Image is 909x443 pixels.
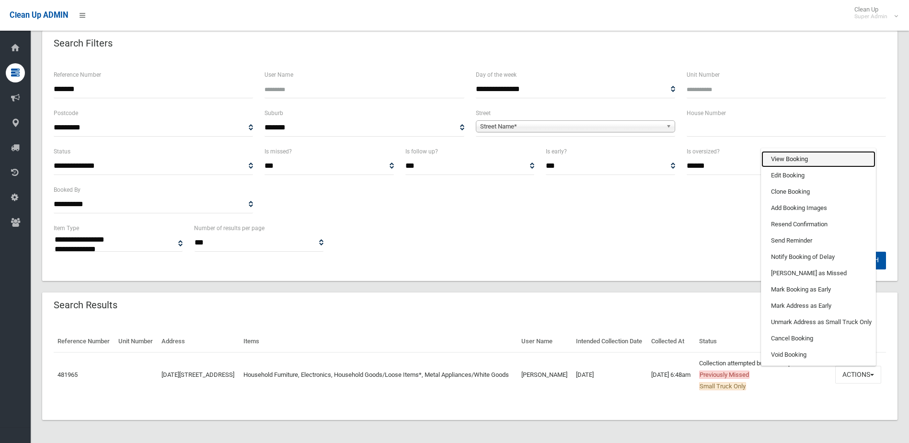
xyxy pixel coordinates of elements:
th: Intended Collection Date [572,331,647,352]
button: Actions [835,366,881,384]
label: Booked By [54,185,81,195]
a: Mark Booking as Early [761,281,875,298]
a: Void Booking [761,347,875,363]
label: Unit Number [687,70,720,80]
label: Item Type [54,223,79,233]
a: Resend Confirmation [761,216,875,233]
label: Status [54,146,70,157]
td: [PERSON_NAME] [518,352,572,397]
td: [DATE] [572,352,647,397]
a: Cancel Booking [761,330,875,347]
header: Search Results [42,296,129,315]
a: Clone Booking [761,184,875,200]
th: User Name [518,331,572,352]
label: Reference Number [54,70,101,80]
span: Street Name* [480,121,662,132]
td: [DATE] 6:48am [647,352,695,397]
th: Reference Number [54,331,115,352]
th: Address [158,331,240,352]
a: Add Booking Images [761,200,875,216]
th: Collected At [647,331,695,352]
a: Edit Booking [761,167,875,184]
label: Day of the week [476,70,517,80]
span: Clean Up ADMIN [10,11,68,20]
label: Is oversized? [687,146,720,157]
td: Collection attempted but driver reported issues [695,352,831,397]
span: Previously Missed [699,371,749,379]
a: 481965 [58,371,78,378]
label: Number of results per page [194,223,265,233]
a: Mark Address as Early [761,298,875,314]
span: Small Truck Only [699,382,746,390]
a: Notify Booking of Delay [761,249,875,265]
a: [DATE][STREET_ADDRESS] [161,371,234,378]
a: Unmark Address as Small Truck Only [761,314,875,330]
label: Street [476,108,491,118]
label: Is missed? [265,146,292,157]
label: User Name [265,70,293,80]
span: Clean Up [850,6,897,20]
th: Status [695,331,831,352]
a: View Booking [761,151,875,167]
header: Search Filters [42,34,124,53]
td: Household Furniture, Electronics, Household Goods/Loose Items*, Metal Appliances/White Goods [240,352,518,397]
label: Is early? [546,146,567,157]
label: Is follow up? [405,146,438,157]
label: Suburb [265,108,283,118]
label: Postcode [54,108,78,118]
th: Unit Number [115,331,158,352]
th: Items [240,331,518,352]
small: Super Admin [854,13,887,20]
a: Send Reminder [761,233,875,249]
label: House Number [687,108,726,118]
a: [PERSON_NAME] as Missed [761,265,875,281]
